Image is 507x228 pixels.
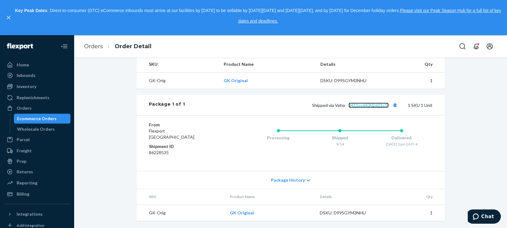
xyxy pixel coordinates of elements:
[15,6,501,26] p: : Direct-to-consumer (DTC) eCommerce inbounds must arrive at our facilities by [DATE] to be sella...
[4,70,70,80] a: Inbounds
[17,169,33,175] div: Returns
[4,167,70,177] a: Returns
[58,40,70,53] button: Close Navigation
[17,191,29,197] div: Billing
[4,82,70,91] a: Inventory
[371,141,433,147] div: [DATE] 5am GMT-4
[4,178,70,188] a: Reporting
[468,209,501,225] iframe: Opens a widget where you can chat to one of our agents
[371,135,433,141] div: Delivered
[17,148,32,154] div: Freight
[14,114,71,124] a: Ecommerce Orders
[17,105,32,111] div: Orders
[15,8,47,13] strong: Key Peak Dates
[4,103,70,113] a: Orders
[4,146,70,156] a: Freight
[391,101,399,109] button: Copy tracking number
[383,205,445,221] td: 1
[4,209,70,219] button: Integrations
[247,135,309,141] div: Processing
[309,135,371,141] div: Shipped
[383,56,445,73] th: Qty
[383,189,445,205] th: Qty
[17,95,49,101] div: Replenishments
[315,56,383,73] th: Details
[14,124,71,134] a: Wholesale Orders
[17,83,36,90] div: Inventory
[79,37,156,56] ol: breadcrumbs
[484,40,496,53] button: Open account menu
[17,116,57,122] div: Ecommerce Orders
[17,223,44,228] div: Add Integration
[4,189,70,199] a: Billing
[6,15,12,21] button: close,
[17,72,36,78] div: Inbounds
[4,156,70,166] a: Prep
[149,128,194,140] span: Flexport [GEOGRAPHIC_DATA]
[137,189,225,205] th: SKU
[137,56,219,73] th: SKU
[17,126,55,132] div: Wholesale Orders
[149,101,185,109] div: Package 1 of 1
[320,78,378,84] div: DSKU: D99SGYM3NHU
[185,101,432,109] div: 1 SKU 1 Unit
[230,210,254,215] a: GK Original
[7,43,33,49] img: Flexport logo
[149,150,223,156] dd: 86228535
[149,122,223,128] dt: From
[349,103,389,108] a: 8411cc64302d21c5f
[115,43,151,50] a: Order Detail
[17,211,43,217] div: Integrations
[17,180,37,186] div: Reporting
[4,135,70,145] a: Parcel
[17,137,30,143] div: Parcel
[271,177,305,183] span: Package History
[315,189,383,205] th: Details
[309,141,371,147] div: 9/14
[149,143,223,150] dt: Shipment ID
[17,62,29,68] div: Home
[470,40,482,53] button: Open notifications
[320,210,378,216] div: DSKU: D99SGYM3NHU
[4,60,70,70] a: Home
[137,205,225,221] td: GK-Orig
[17,158,26,164] div: Prep
[219,56,315,73] th: Product Name
[383,73,445,89] td: 1
[225,189,315,205] th: Product Name
[312,103,399,108] span: Shipped via Veho
[137,73,219,89] td: GK-Orig
[456,40,469,53] button: Open Search Box
[224,78,248,83] a: GK Original
[4,93,70,103] a: Replenishments
[238,8,501,23] a: Please visit our Peak Season Hub for a full list of key dates and deadlines.
[84,43,103,50] a: Orders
